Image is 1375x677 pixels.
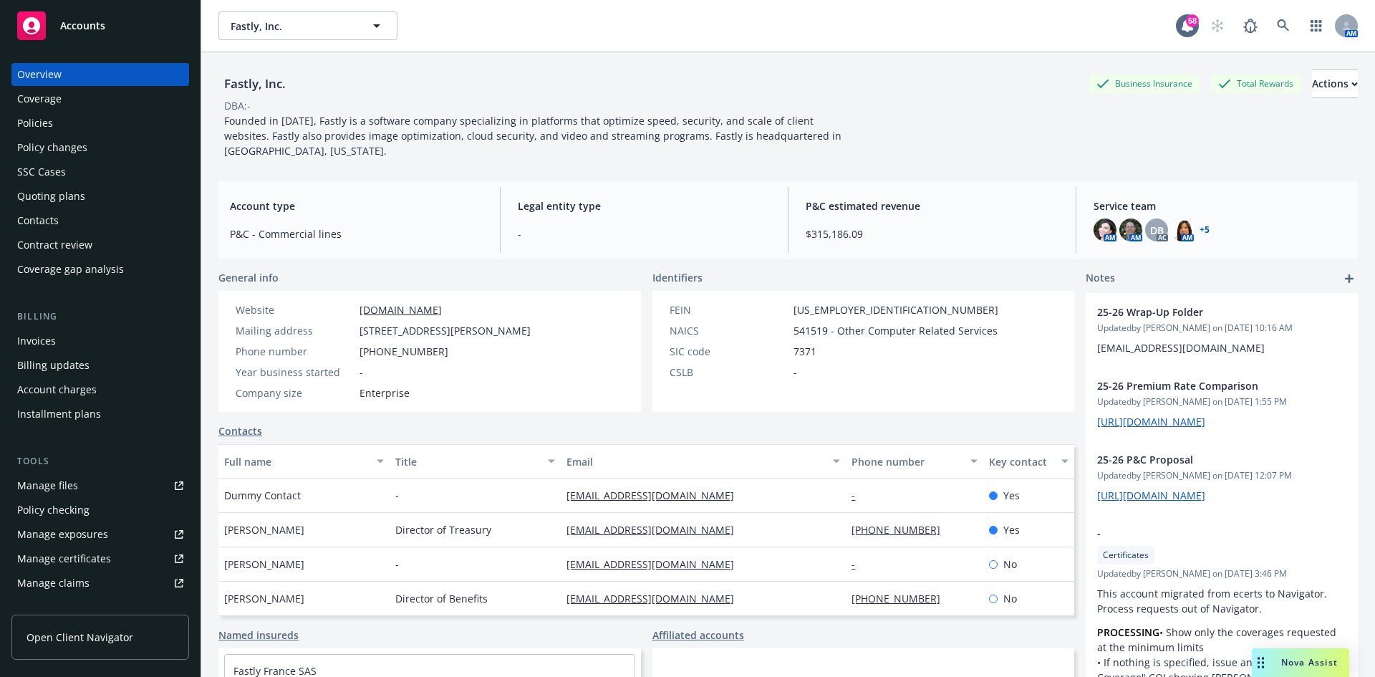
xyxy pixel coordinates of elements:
img: photo [1094,219,1116,241]
span: [PHONE_NUMBER] [360,344,448,359]
div: FEIN [670,302,788,317]
span: 25-26 Premium Rate Comparison [1097,378,1309,393]
a: Named insureds [218,628,299,643]
div: Policies [17,112,53,135]
a: +5 [1200,226,1210,234]
div: Invoices [17,330,56,352]
span: Certificates [1103,549,1149,562]
a: Manage BORs [11,596,189,619]
a: Manage claims [11,572,189,595]
a: Coverage [11,87,189,110]
span: - [793,365,797,380]
a: Manage files [11,474,189,497]
a: [PHONE_NUMBER] [851,592,952,605]
a: Policy checking [11,499,189,522]
span: Open Client Navigator [26,630,133,645]
strong: PROCESSING [1097,625,1159,639]
div: Website [236,302,354,317]
span: Updated by [PERSON_NAME] on [DATE] 1:55 PM [1097,395,1346,408]
div: 25-26 P&C ProposalUpdatedby [PERSON_NAME] on [DATE] 12:07 PM[URL][DOMAIN_NAME] [1086,441,1358,514]
span: Updated by [PERSON_NAME] on [DATE] 10:16 AM [1097,322,1346,335]
a: Policies [11,112,189,135]
span: [PERSON_NAME] [224,522,304,537]
span: Updated by [PERSON_NAME] on [DATE] 3:46 PM [1097,567,1346,580]
span: Enterprise [360,385,410,400]
div: Total Rewards [1211,75,1301,92]
a: [PHONE_NUMBER] [851,523,952,537]
div: Contract review [17,234,92,256]
div: Coverage [17,87,62,110]
div: Billing [11,309,189,324]
span: Service team [1094,198,1346,213]
span: $315,186.09 [806,226,1058,241]
div: Coverage gap analysis [17,258,124,281]
span: No [1003,557,1017,572]
span: Identifiers [652,270,703,285]
span: DB [1150,223,1164,238]
div: Full name [224,454,368,469]
a: Affiliated accounts [652,628,744,643]
span: 7371 [793,344,816,359]
button: Fastly, Inc. [218,11,397,40]
a: [EMAIL_ADDRESS][DOMAIN_NAME] [566,489,746,502]
div: Phone number [236,344,354,359]
a: add [1341,270,1358,287]
a: Installment plans [11,403,189,426]
div: Overview [17,63,62,86]
div: Manage exposures [17,523,108,546]
span: Dummy Contact [224,488,301,503]
span: Founded in [DATE], Fastly is a software company specializing in platforms that optimize speed, se... [224,114,844,158]
a: Billing updates [11,354,189,377]
a: SSC Cases [11,160,189,183]
button: Email [561,444,846,479]
a: [EMAIL_ADDRESS][DOMAIN_NAME] [566,523,746,537]
span: Yes [1003,522,1020,537]
span: Notes [1086,270,1115,287]
button: Key contact [983,444,1074,479]
a: Quoting plans [11,185,189,208]
button: Actions [1312,69,1358,98]
div: SSC Cases [17,160,66,183]
div: 25-26 Wrap-Up FolderUpdatedby [PERSON_NAME] on [DATE] 10:16 AM[EMAIL_ADDRESS][DOMAIN_NAME] [1086,293,1358,367]
div: Contacts [17,209,59,232]
a: Invoices [11,330,189,352]
a: Coverage gap analysis [11,258,189,281]
span: [EMAIL_ADDRESS][DOMAIN_NAME] [1097,341,1265,355]
span: [PERSON_NAME] [224,557,304,572]
span: 25-26 Wrap-Up Folder [1097,304,1309,320]
a: - [851,489,867,502]
div: DBA: - [224,98,251,113]
a: - [851,557,867,571]
button: Nova Assist [1252,648,1349,677]
div: Policy checking [17,499,90,522]
span: Updated by [PERSON_NAME] on [DATE] 12:07 PM [1097,469,1346,482]
a: Contacts [218,423,262,438]
div: 58 [1186,14,1199,27]
a: Accounts [11,6,189,46]
div: Manage certificates [17,547,111,570]
span: P&C - Commercial lines [230,226,483,241]
div: Drag to move [1252,648,1270,677]
button: Phone number [846,444,983,479]
span: - [518,226,771,241]
div: Title [395,454,539,469]
div: Actions [1312,70,1358,97]
a: [URL][DOMAIN_NAME] [1097,415,1205,428]
p: This account migrated from ecerts to Navigator. Process requests out of Navigator. [1097,586,1346,616]
a: Overview [11,63,189,86]
span: P&C estimated revenue [806,198,1058,213]
a: Report a Bug [1236,11,1265,40]
span: No [1003,591,1017,606]
span: Legal entity type [518,198,771,213]
a: Manage exposures [11,523,189,546]
span: - [1097,526,1309,541]
div: Key contact [989,454,1053,469]
span: [PERSON_NAME] [224,591,304,606]
span: 541519 - Other Computer Related Services [793,323,998,338]
div: Manage files [17,474,78,497]
div: Billing updates [17,354,90,377]
button: Title [390,444,561,479]
a: [EMAIL_ADDRESS][DOMAIN_NAME] [566,592,746,605]
div: Phone number [851,454,961,469]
